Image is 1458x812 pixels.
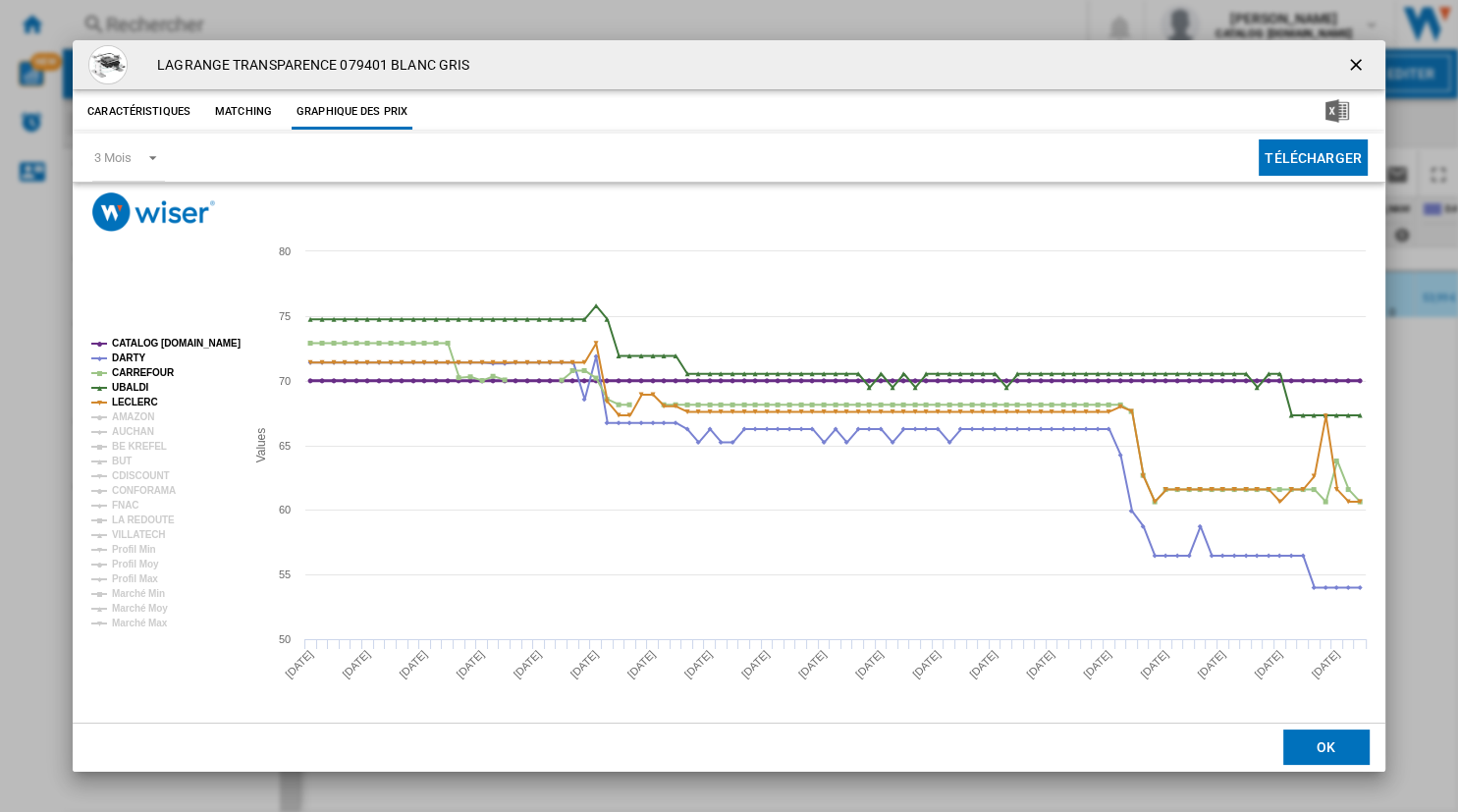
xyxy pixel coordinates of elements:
tspan: [DATE] [1024,648,1056,680]
tspan: CDISCOUNT [112,470,170,481]
tspan: 80 [279,245,291,257]
tspan: [DATE] [1081,648,1113,680]
tspan: [DATE] [967,648,999,680]
img: Raclette-Lagrange-4-Transparence-079401-Blanc-et-Gris.jpg [88,45,128,84]
tspan: [DATE] [568,648,601,680]
tspan: [DATE] [397,648,429,680]
tspan: [DATE] [340,648,372,680]
tspan: UBALDI [112,382,148,393]
tspan: Marché Max [112,618,168,628]
tspan: AMAZON [112,411,154,422]
tspan: 50 [279,633,291,645]
tspan: CONFORAMA [112,485,176,496]
tspan: 60 [279,504,291,515]
tspan: [DATE] [1252,648,1284,680]
tspan: CATALOG [DOMAIN_NAME] [112,338,241,349]
tspan: DARTY [112,352,145,363]
md-dialog: Product popup [73,40,1385,771]
tspan: [DATE] [625,648,658,680]
tspan: BE KREFEL [112,441,167,452]
ng-md-icon: getI18NText('BUTTONS.CLOSE_DIALOG') [1346,55,1370,79]
img: logo_wiser_300x94.png [92,192,215,231]
tspan: Values [254,428,268,462]
button: OK [1283,730,1370,765]
tspan: Profil Min [112,544,156,555]
tspan: LA REDOUTE [112,514,175,525]
tspan: CARREFOUR [112,367,175,378]
button: Télécharger au format Excel [1294,94,1380,130]
h4: LAGRANGE TRANSPARENCE 079401 BLANC GRIS [147,56,469,76]
tspan: BUT [112,456,132,466]
tspan: [DATE] [1195,648,1227,680]
button: Caractéristiques [82,94,195,130]
div: 3 Mois [94,150,131,165]
tspan: FNAC [112,500,138,511]
tspan: 75 [279,310,291,322]
button: Matching [200,94,287,130]
tspan: [DATE] [283,648,315,680]
tspan: Profil Moy [112,559,159,569]
tspan: 65 [279,440,291,452]
tspan: [DATE] [682,648,715,680]
tspan: [DATE] [853,648,886,680]
tspan: [DATE] [796,648,829,680]
tspan: [DATE] [739,648,772,680]
tspan: 55 [279,568,291,580]
img: excel-24x24.png [1325,99,1349,123]
tspan: VILLATECH [112,529,165,540]
tspan: Marché Moy [112,603,168,614]
tspan: Profil Max [112,573,158,584]
tspan: [DATE] [1309,648,1341,680]
tspan: LECLERC [112,397,158,407]
tspan: [DATE] [512,648,544,680]
button: getI18NText('BUTTONS.CLOSE_DIALOG') [1338,45,1377,84]
tspan: AUCHAN [112,426,154,437]
tspan: [DATE] [1138,648,1170,680]
tspan: 70 [279,375,291,387]
button: Graphique des prix [292,94,412,130]
tspan: Marché Min [112,588,165,599]
tspan: [DATE] [910,648,943,680]
button: Télécharger [1259,139,1368,176]
tspan: [DATE] [454,648,486,680]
